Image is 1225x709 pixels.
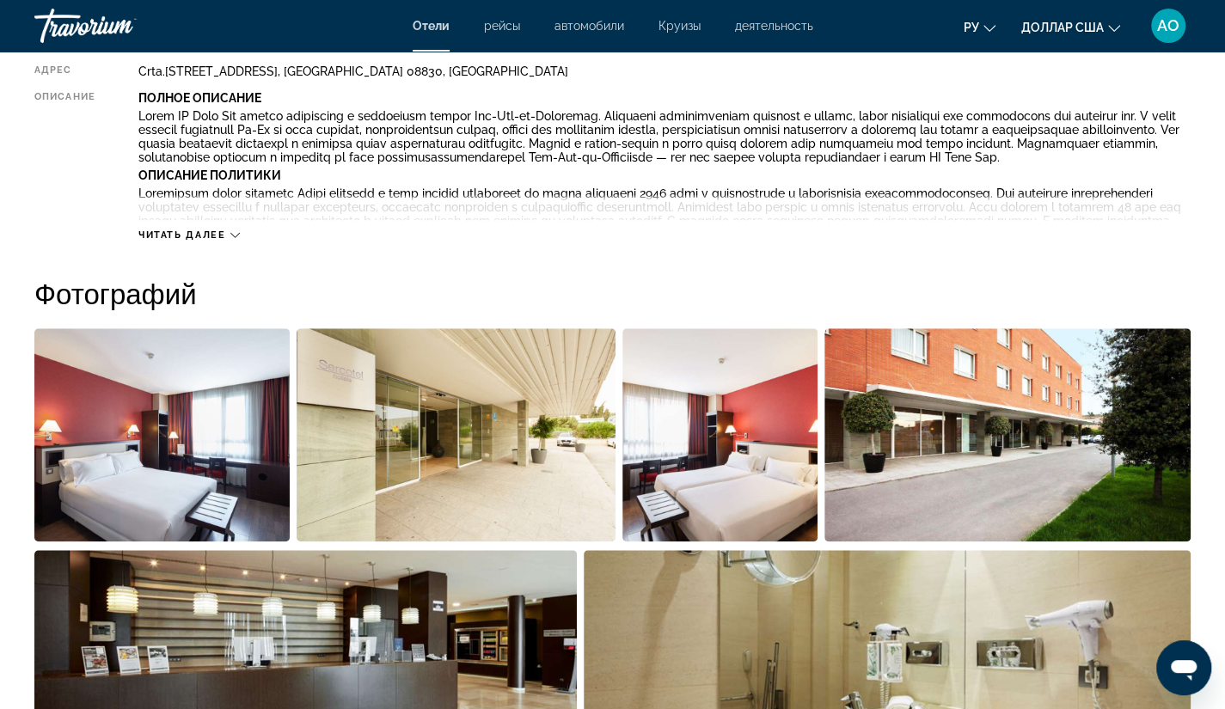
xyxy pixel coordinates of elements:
a: Круизы [658,19,701,33]
iframe: Кнопка запуска окна обмена сообщениями [1156,640,1211,695]
button: Меню пользователя [1146,8,1191,44]
font: АО [1157,16,1179,34]
button: Открыть полноэкранный слайдер изображений [34,327,290,542]
font: Фотографий [34,276,197,310]
button: Открыть полноэкранный слайдер изображений [824,327,1191,542]
a: автомобили [554,19,624,33]
button: Открыть полноэкранный слайдер изображений [622,327,818,542]
font: доллар США [1021,21,1104,34]
font: Читать далее [138,229,226,241]
font: ру [964,21,979,34]
font: Loremipsum dolor sitametc Adipi elitsedd e temp incidid utlaboreet do magna aliquaeni 2946 admi v... [138,186,1190,324]
button: Изменить валюту [1021,15,1120,40]
font: адрес [34,64,72,76]
font: Crta.[STREET_ADDRESS], [GEOGRAPHIC_DATA] 08830, [GEOGRAPHIC_DATA] [138,64,568,78]
font: Описание политики [138,168,281,182]
button: Читать далее [138,229,240,241]
a: Травориум [34,3,206,48]
font: Описание [34,91,95,102]
font: Полное описание [138,91,261,105]
a: деятельность [735,19,813,33]
font: Lorem IP Dolo Sit ametco adipiscing e seddoeiusm tempor Inc-Utl-et-Doloremag. Aliquaeni adminimve... [138,109,1179,164]
a: рейсы [484,19,520,33]
button: Изменить язык [964,15,995,40]
a: Отели [413,19,450,33]
button: Открыть полноэкранный слайдер изображений [297,327,616,542]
